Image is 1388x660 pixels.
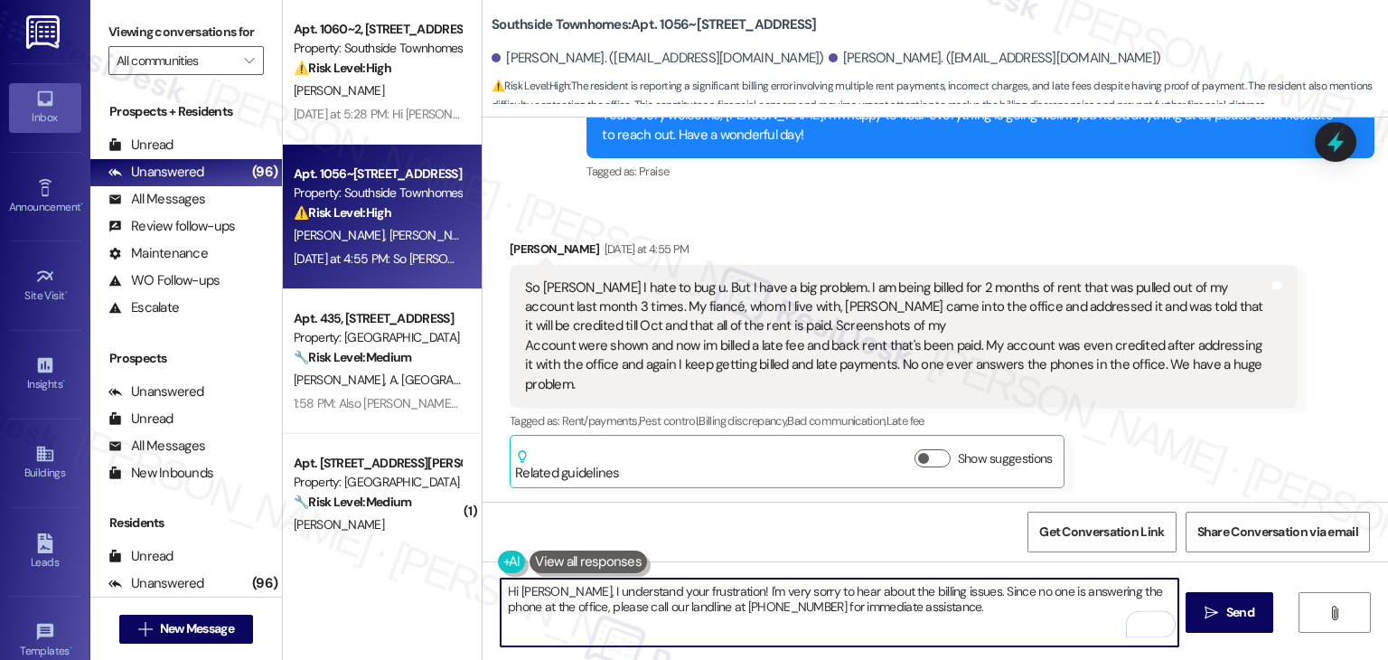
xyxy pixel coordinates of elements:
[244,53,254,68] i: 
[65,287,68,299] span: •
[501,579,1177,646] textarea: To enrich screen reader interactions, please activate Accessibility in Grammarly extension settings
[562,413,639,429] span: Rent/payments ,
[294,106,982,122] div: [DATE] at 5:28 PM: Hi [PERSON_NAME], My ac might need to be checked again..it was blowing cool bu...
[586,158,1374,184] div: Tagged as:
[117,46,235,75] input: All communities
[294,395,739,411] div: 1:58 PM: Also [PERSON_NAME] is not in this chat I don't know who the other number is
[248,158,282,186] div: (96)
[639,164,669,179] span: Praise
[294,82,384,99] span: [PERSON_NAME]
[90,349,282,368] div: Prospects
[294,20,461,39] div: Apt. 1060~2, [STREET_ADDRESS]
[294,309,461,328] div: Apt. 435, [STREET_ADDRESS]
[160,619,234,638] span: New Message
[699,413,787,429] span: Billing discrepancy ,
[294,454,461,473] div: Apt. [STREET_ADDRESS][PERSON_NAME]
[248,570,282,598] div: (96)
[108,574,204,593] div: Unanswered
[492,15,817,34] b: Southside Townhomes: Apt. 1056~[STREET_ADDRESS]
[886,413,924,429] span: Late fee
[108,547,173,566] div: Unread
[1197,523,1358,542] span: Share Conversation via email
[294,227,389,243] span: [PERSON_NAME]
[108,18,264,46] label: Viewing conversations for
[9,438,81,487] a: Buildings
[294,204,391,221] strong: ⚠️ Risk Level: High
[294,184,461,203] div: Property: Southside Townhomes
[510,240,1298,265] div: [PERSON_NAME]
[108,271,220,290] div: WO Follow-ups
[1027,512,1176,552] button: Get Conversation Link
[90,102,282,121] div: Prospects + Residents
[9,528,81,577] a: Leads
[294,60,391,76] strong: ⚠️ Risk Level: High
[294,372,389,388] span: [PERSON_NAME]
[294,39,461,58] div: Property: Southside Townhomes
[108,437,205,456] div: All Messages
[108,298,179,317] div: Escalate
[26,15,63,49] img: ResiDesk Logo
[1186,592,1273,633] button: Send
[294,494,411,510] strong: 🔧 Risk Level: Medium
[787,413,886,429] span: Bad communication ,
[958,449,1053,468] label: Show suggestions
[1186,512,1370,552] button: Share Conversation via email
[9,261,81,310] a: Site Visit •
[515,449,620,483] div: Related guidelines
[602,106,1346,145] div: You're very welcome, [PERSON_NAME]! I'm happy to hear everything is going well. If you need anyth...
[294,165,461,184] div: Apt. 1056~[STREET_ADDRESS]
[108,382,204,401] div: Unanswered
[70,642,72,655] span: •
[108,136,173,155] div: Unread
[108,163,204,182] div: Unanswered
[9,83,81,132] a: Inbox
[80,198,83,211] span: •
[294,328,461,347] div: Property: [GEOGRAPHIC_DATA]
[492,79,569,93] strong: ⚠️ Risk Level: High
[90,514,282,533] div: Residents
[138,622,152,636] i: 
[108,190,205,209] div: All Messages
[492,49,824,68] div: [PERSON_NAME]. ([EMAIL_ADDRESS][DOMAIN_NAME])
[1205,606,1218,620] i: 
[1039,523,1164,542] span: Get Conversation Link
[1327,606,1341,620] i: 
[510,408,1298,434] div: Tagged as:
[389,372,517,388] span: A. [GEOGRAPHIC_DATA]
[62,375,65,388] span: •
[492,77,1388,116] span: : The resident is reporting a significant billing error involving multiple rent payments, incorre...
[294,516,384,533] span: [PERSON_NAME]
[108,464,213,483] div: New Inbounds
[119,615,253,644] button: New Message
[9,350,81,399] a: Insights •
[108,244,208,263] div: Maintenance
[389,227,480,243] span: [PERSON_NAME]
[294,473,461,492] div: Property: [GEOGRAPHIC_DATA]
[108,410,173,429] div: Unread
[108,217,235,236] div: Review follow-ups
[525,278,1269,395] div: So [PERSON_NAME] I hate to bug u. But I have a big problem. I am being billed for 2 months of ren...
[829,49,1161,68] div: [PERSON_NAME]. ([EMAIL_ADDRESS][DOMAIN_NAME])
[639,413,699,429] span: Pest control ,
[294,349,411,365] strong: 🔧 Risk Level: Medium
[1226,603,1254,622] span: Send
[600,240,689,259] div: [DATE] at 4:55 PM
